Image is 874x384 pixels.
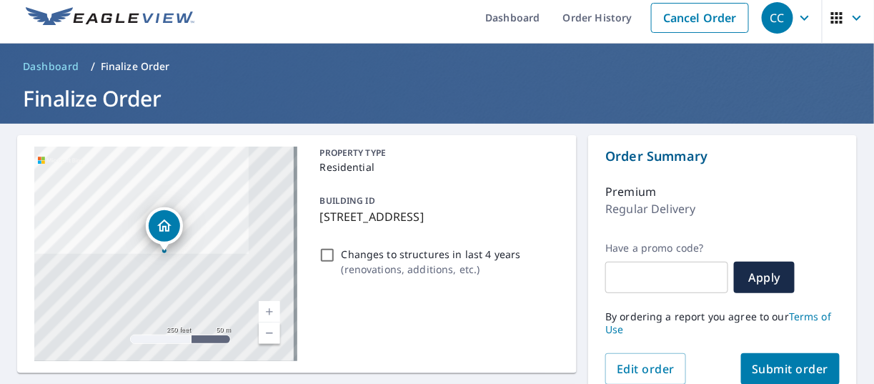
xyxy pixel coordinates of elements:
[734,262,795,293] button: Apply
[17,55,857,78] nav: breadcrumb
[320,195,375,207] p: BUILDING ID
[259,323,280,344] a: Current Level 17, Zoom Out
[762,2,793,34] div: CC
[605,310,840,336] p: By ordering a report you agree to our
[342,247,521,262] p: Changes to structures in last 4 years
[651,3,749,33] a: Cancel Order
[342,262,521,277] p: ( renovations, additions, etc. )
[320,208,555,225] p: [STREET_ADDRESS]
[17,84,857,113] h1: Finalize Order
[605,242,728,255] label: Have a promo code?
[17,55,85,78] a: Dashboard
[91,58,95,75] li: /
[617,361,675,377] span: Edit order
[605,183,656,200] p: Premium
[605,200,695,217] p: Regular Delivery
[605,310,831,336] a: Terms of Use
[753,361,829,377] span: Submit order
[320,159,555,174] p: Residential
[23,59,79,74] span: Dashboard
[146,207,183,252] div: Dropped pin, building 1, Residential property, 3539 Rangoon Dr Westerville, OH 43081
[745,270,783,285] span: Apply
[26,7,194,29] img: EV Logo
[320,147,555,159] p: PROPERTY TYPE
[101,59,170,74] p: Finalize Order
[605,147,840,166] p: Order Summary
[259,301,280,323] a: Current Level 17, Zoom In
